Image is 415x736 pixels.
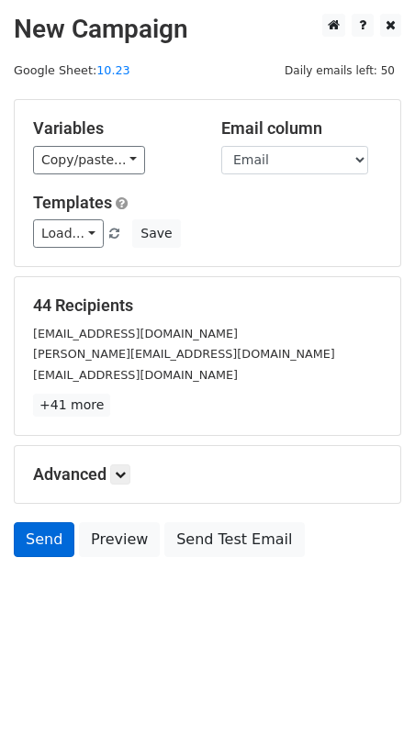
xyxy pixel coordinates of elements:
a: +41 more [33,394,110,417]
small: [PERSON_NAME][EMAIL_ADDRESS][DOMAIN_NAME] [33,347,335,361]
h5: 44 Recipients [33,296,382,316]
iframe: Chat Widget [323,648,415,736]
div: 聊天小组件 [323,648,415,736]
h5: Advanced [33,464,382,485]
a: Templates [33,193,112,212]
a: Send [14,522,74,557]
small: Google Sheet: [14,63,130,77]
a: Preview [79,522,160,557]
a: Load... [33,219,104,248]
h5: Variables [33,118,194,139]
a: Copy/paste... [33,146,145,174]
a: Send Test Email [164,522,304,557]
h2: New Campaign [14,14,401,45]
h5: Email column [221,118,382,139]
button: Save [132,219,180,248]
span: Daily emails left: 50 [278,61,401,81]
small: [EMAIL_ADDRESS][DOMAIN_NAME] [33,368,238,382]
a: 10.23 [96,63,130,77]
small: [EMAIL_ADDRESS][DOMAIN_NAME] [33,327,238,340]
a: Daily emails left: 50 [278,63,401,77]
